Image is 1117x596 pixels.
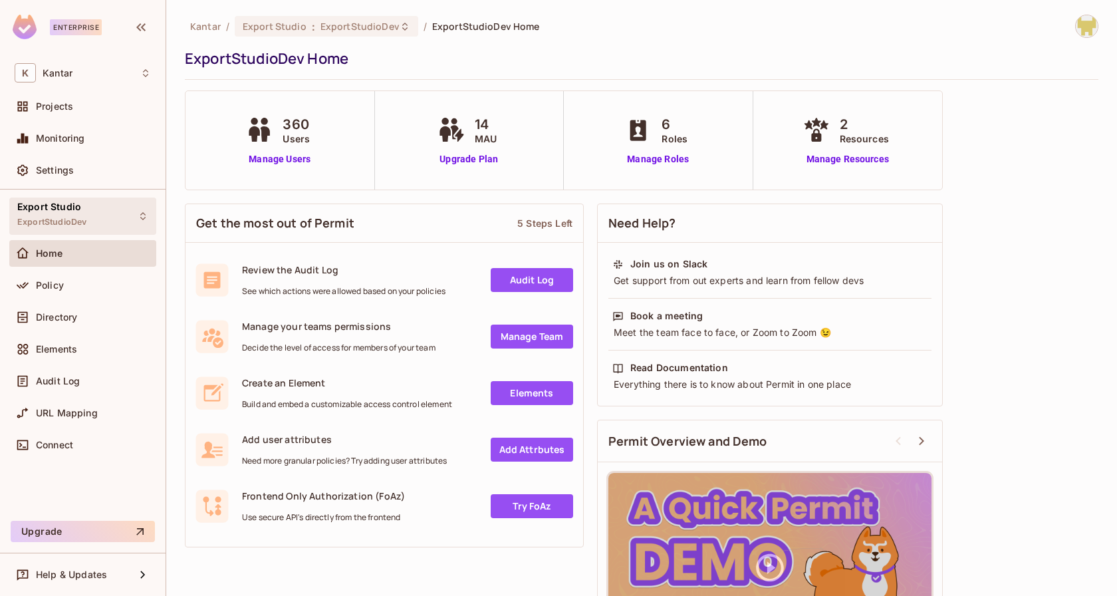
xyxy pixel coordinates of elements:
[242,490,405,502] span: Frontend Only Authorization (FoAz)
[840,114,889,134] span: 2
[36,133,85,144] span: Monitoring
[242,320,435,333] span: Manage your teams permissions
[424,20,427,33] li: /
[1076,15,1098,37] img: Girishankar.VP@kantar.com
[622,152,694,166] a: Manage Roles
[475,114,497,134] span: 14
[630,309,703,323] div: Book a meeting
[283,132,310,146] span: Users
[491,494,573,518] a: Try FoAz
[612,274,928,287] div: Get support from out experts and learn from fellow devs
[491,268,573,292] a: Audit Log
[36,569,107,580] span: Help & Updates
[800,152,896,166] a: Manage Resources
[475,132,497,146] span: MAU
[630,257,707,271] div: Join us on Slack
[608,215,676,231] span: Need Help?
[491,438,573,462] a: Add Attrbutes
[608,433,767,450] span: Permit Overview and Demo
[612,326,928,339] div: Meet the team face to face, or Zoom to Zoom 😉
[50,19,102,35] div: Enterprise
[36,408,98,418] span: URL Mapping
[243,20,307,33] span: Export Studio
[662,114,687,134] span: 6
[242,263,445,276] span: Review the Audit Log
[283,114,310,134] span: 360
[36,344,77,355] span: Elements
[242,343,435,353] span: Decide the level of access for members of your team
[190,20,221,33] span: the active workspace
[242,433,447,446] span: Add user attributes
[612,378,928,391] div: Everything there is to know about Permit in one place
[226,20,229,33] li: /
[840,132,889,146] span: Resources
[43,68,72,78] span: Workspace: Kantar
[15,63,36,82] span: K
[36,440,73,450] span: Connect
[630,361,728,374] div: Read Documentation
[491,325,573,349] a: Manage Team
[432,20,540,33] span: ExportStudioDev Home
[36,280,64,291] span: Policy
[196,215,354,231] span: Get the most out of Permit
[242,399,452,410] span: Build and embed a customizable access control element
[242,376,452,389] span: Create an Element
[491,381,573,405] a: Elements
[242,286,445,297] span: See which actions were allowed based on your policies
[185,49,1092,69] div: ExportStudioDev Home
[11,521,155,542] button: Upgrade
[36,101,73,112] span: Projects
[320,20,400,33] span: ExportStudioDev
[36,165,74,176] span: Settings
[311,21,316,32] span: :
[17,202,81,212] span: Export Studio
[17,217,86,227] span: ExportStudioDev
[13,15,37,39] img: SReyMgAAAABJRU5ErkJggg==
[242,456,447,466] span: Need more granular policies? Try adding user attributes
[36,248,63,259] span: Home
[517,217,572,229] div: 5 Steps Left
[662,132,687,146] span: Roles
[435,152,503,166] a: Upgrade Plan
[242,512,405,523] span: Use secure API's directly from the frontend
[36,312,77,323] span: Directory
[36,376,80,386] span: Audit Log
[243,152,316,166] a: Manage Users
